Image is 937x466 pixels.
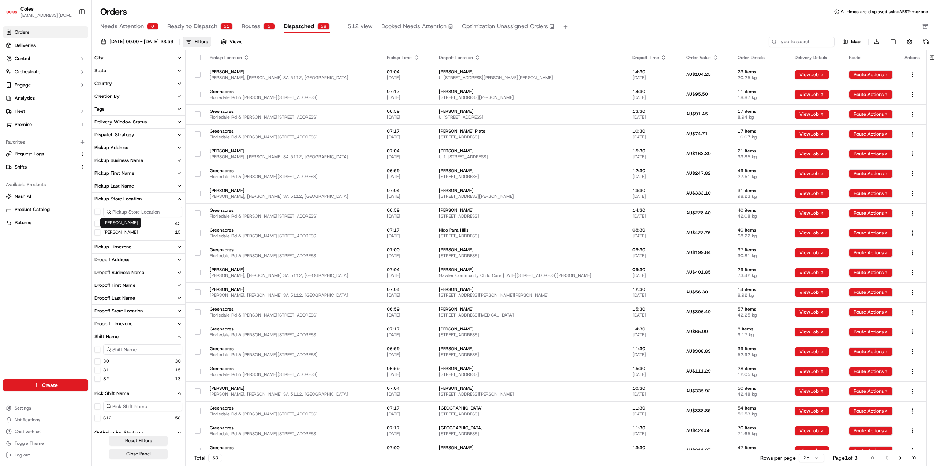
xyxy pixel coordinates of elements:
[849,110,893,119] button: Route Actions
[738,168,783,174] span: 49 items
[210,55,375,60] div: Pickup Location
[62,107,68,113] div: 💻
[92,193,185,205] button: Pickup Store Location
[686,91,708,97] span: AU$95.50
[94,80,112,87] div: Country
[795,328,829,336] button: View Job
[94,333,119,340] div: Shift Name
[3,403,88,413] button: Settings
[795,289,829,295] a: View Job
[3,217,88,229] button: Returns
[25,77,93,83] div: We're available if you need us!
[849,426,893,435] button: Route Actions
[195,38,208,45] div: Filters
[3,92,88,104] a: Analytics
[15,42,36,49] span: Deliveries
[94,269,144,276] div: Dropoff Business Name
[6,219,85,226] a: Returns
[439,55,621,60] div: Dropoff Location
[632,168,675,174] span: 12:30
[795,70,829,79] button: View Job
[220,23,233,30] div: 51
[4,103,59,116] a: 📗Knowledge Base
[795,309,829,315] a: View Job
[94,67,106,74] div: State
[738,114,783,120] span: 8.94 kg
[109,436,168,446] button: Reset Filters
[124,72,133,81] button: Start new chat
[632,134,675,140] span: [DATE]
[921,37,931,47] button: Refresh
[738,95,783,100] span: 18.87 kg
[92,90,185,103] button: Creation By
[3,438,88,448] button: Toggle Theme
[795,407,829,415] button: View Job
[795,268,829,277] button: View Job
[849,446,893,455] button: Route Actions
[439,148,621,154] span: [PERSON_NAME]
[387,114,427,120] span: [DATE]
[462,22,548,31] span: Optimization Unassigned Orders
[15,121,32,128] span: Promise
[738,193,783,199] span: 98.23 kg
[59,103,120,116] a: 💻API Documentation
[94,106,104,112] div: Tags
[686,111,708,117] span: AU$91.45
[795,446,829,455] button: View Job
[439,174,621,180] span: [STREET_ADDRESS]
[103,401,182,411] input: Pick Shift Name
[632,128,675,134] span: 10:30
[210,95,375,100] span: Floriedale Rd & [PERSON_NAME][STREET_ADDRESS]
[3,161,88,173] button: Shifts
[210,148,375,154] span: [PERSON_NAME]
[849,70,893,79] button: Route Actions
[15,108,25,115] span: Fleet
[851,38,861,45] span: Map
[795,169,829,178] button: View Job
[738,75,783,81] span: 20.25 kg
[210,128,375,134] span: Greenacres
[210,174,375,180] span: Floriedale Rd & [PERSON_NAME][STREET_ADDRESS]
[6,151,76,157] a: Request Logs
[217,37,246,47] button: Views
[3,26,88,38] a: Orders
[94,429,143,436] div: Optimization Strategy
[686,55,726,60] div: Order Value
[69,106,117,114] span: API Documentation
[795,270,829,275] a: View Job
[210,69,375,75] span: [PERSON_NAME]
[795,349,829,355] a: View Job
[103,207,182,217] input: Pickup Store Location
[7,29,133,41] p: Welcome 👋
[7,70,20,83] img: 1736555255976-a54dd68f-1ca7-489b-9aae-adbdc363a1c4
[849,169,893,178] button: Route Actions
[229,38,242,45] span: Views
[3,450,88,460] button: Log out
[632,148,675,154] span: 15:30
[849,209,893,218] button: Route Actions
[73,124,89,130] span: Pylon
[7,107,13,113] div: 📗
[632,193,675,199] span: [DATE]
[795,288,829,297] button: View Job
[632,154,675,160] span: [DATE]
[15,151,44,157] span: Request Logs
[795,367,829,376] button: View Job
[15,55,30,62] span: Control
[6,6,18,18] img: Coles
[738,148,783,154] span: 21 items
[103,376,109,382] label: 32
[686,210,711,216] span: AU$228.40
[210,134,375,140] span: Floriedale Rd & [PERSON_NAME][STREET_ADDRESS]
[103,415,112,421] button: S12
[738,207,783,213] span: 40 items
[3,40,88,51] a: Deliveries
[439,154,621,160] span: U 1 [STREET_ADDRESS]
[849,288,893,297] button: Route Actions
[3,79,88,91] button: Engage
[849,149,893,158] button: Route Actions
[242,22,260,31] span: Routes
[387,75,427,81] span: [DATE]
[387,134,427,140] span: [DATE]
[381,22,447,31] span: Booked Needs Attention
